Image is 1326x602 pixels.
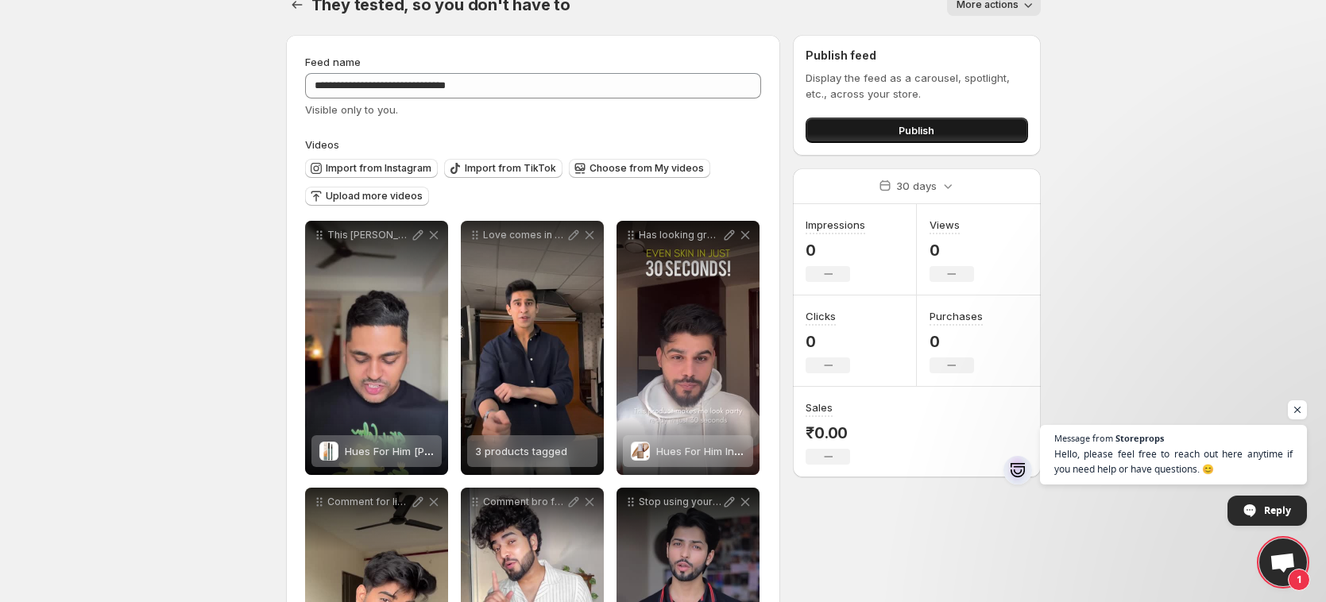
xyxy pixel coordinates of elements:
[475,445,567,457] span: 3 products tagged
[1288,569,1310,591] span: 1
[899,122,934,138] span: Publish
[930,217,960,233] h3: Views
[345,445,520,457] span: Hues For Him [PERSON_NAME] Filler
[1264,496,1291,524] span: Reply
[806,308,836,324] h3: Clicks
[656,445,866,457] span: Hues For Him Invisible Foundation for Men
[639,496,721,508] p: Stop using your regular moisturiser huesforhim this one tints hydrates and levels up your skin in...
[327,229,410,241] p: This [PERSON_NAME] filler pen from huesforhim is what most of us guys need You need a quick fix f...
[327,496,410,508] p: Comment for link From patchy to polished in seconds The Hues for Him [PERSON_NAME] Pen is my secr...
[465,162,556,175] span: Import from TikTok
[590,162,704,175] span: Choose from My videos
[1054,434,1113,442] span: Message from
[444,159,562,178] button: Import from TikTok
[806,48,1027,64] h2: Publish feed
[806,423,850,442] p: ₹0.00
[305,159,438,178] button: Import from Instagram
[483,496,566,508] p: Comment bro for the link Confidence starts with a flawless finish Gentlemen its time to embrace m...
[806,399,833,415] h3: Sales
[326,190,423,203] span: Upload more videos
[631,442,650,461] img: Hues For Him Invisible Foundation for Men
[319,442,338,461] img: Hues For Him Beard Filler
[305,56,361,68] span: Feed name
[896,178,937,194] p: 30 days
[930,332,983,351] p: 0
[326,162,431,175] span: Import from Instagram
[1054,446,1293,477] span: Hello, please feel free to reach out here anytime if you need help or have questions. 😊
[305,187,429,206] button: Upload more videos
[806,217,865,233] h3: Impressions
[483,229,566,241] p: Love comes in many Hues Heres mine
[1115,434,1164,442] span: Storeprops
[806,241,865,260] p: 0
[930,241,974,260] p: 0
[639,229,721,241] p: Has looking great ever been that effortless Celebrate a revolution in mens beauty with huesforhim...
[305,103,398,116] span: Visible only to you.
[305,138,339,151] span: Videos
[1259,538,1307,586] div: Open chat
[806,332,850,351] p: 0
[806,118,1027,143] button: Publish
[930,308,983,324] h3: Purchases
[305,221,448,475] div: This [PERSON_NAME] filler pen from huesforhim is what most of us guys need You need a quick fix f...
[569,159,710,178] button: Choose from My videos
[461,221,604,475] div: Love comes in many Hues Heres mine3 products tagged
[806,70,1027,102] p: Display the feed as a carousel, spotlight, etc., across your store.
[617,221,760,475] div: Has looking great ever been that effortless Celebrate a revolution in mens beauty with huesforhim...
